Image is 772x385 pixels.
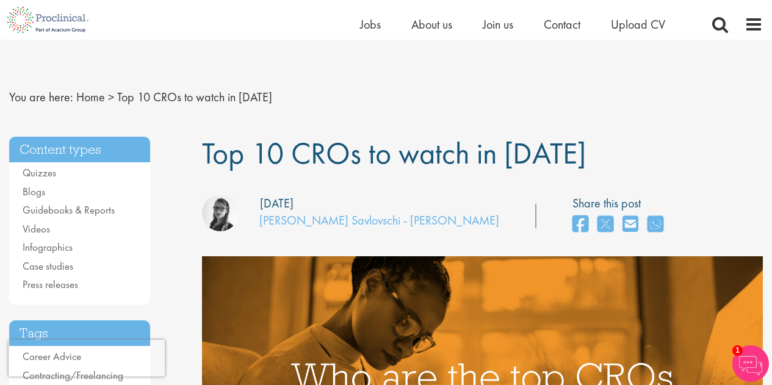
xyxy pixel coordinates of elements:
a: Contact [544,16,580,32]
a: Case studies [23,259,73,273]
a: Upload CV [611,16,665,32]
a: Join us [483,16,513,32]
span: Top 10 CROs to watch in [DATE] [202,134,586,173]
a: Guidebooks & Reports [23,203,115,217]
a: Infographics [23,240,73,254]
span: You are here: [9,89,73,105]
span: Top 10 CROs to watch in [DATE] [117,89,272,105]
a: Blogs [23,185,45,198]
a: [PERSON_NAME] Savlovschi - [PERSON_NAME] [259,212,499,228]
a: share on whats app [648,212,663,238]
h3: Tags [9,320,150,347]
a: Jobs [360,16,381,32]
a: About us [411,16,452,32]
img: Theodora Savlovschi - Wicks [202,195,239,231]
label: Share this post [572,195,669,212]
a: Press releases [23,278,78,291]
a: share on twitter [597,212,613,238]
h3: Content types [9,137,150,163]
a: Videos [23,222,50,236]
span: > [108,89,114,105]
a: share on email [622,212,638,238]
div: [DATE] [260,195,294,212]
a: Quizzes [23,166,56,179]
img: Chatbot [732,345,769,382]
span: 1 [732,345,743,356]
iframe: reCAPTCHA [9,340,165,376]
a: breadcrumb link [76,89,105,105]
a: Contracting/Freelancing [23,369,123,382]
a: share on facebook [572,212,588,238]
